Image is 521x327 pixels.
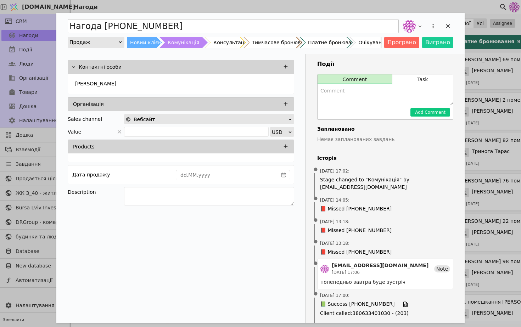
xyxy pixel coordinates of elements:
[317,136,453,143] p: Немає запланованих завдань
[272,127,288,137] div: USD
[213,37,248,48] div: Консультація
[134,114,155,124] span: Вебсайт
[410,108,450,117] button: Add Comment
[312,285,319,303] span: •
[320,219,349,225] span: [DATE] 13:18 :
[312,255,319,273] span: •
[312,212,319,230] span: •
[422,37,453,48] button: Виграно
[312,190,319,208] span: •
[177,170,278,180] input: dd.MM.yyyy
[312,161,319,179] span: •
[308,37,361,48] div: Платне бронювання
[384,37,419,48] button: Програно
[320,240,349,247] span: [DATE] 13:18 :
[403,20,416,33] img: de
[68,114,102,124] div: Sales channel
[320,248,392,256] span: 📕 Missed [PHONE_NUMBER]
[73,143,94,151] p: Products
[130,37,164,48] div: Новий клієнт
[332,269,428,276] div: [DATE] 17:06
[68,187,124,197] div: Description
[126,117,131,122] img: online-store.svg
[320,205,392,213] span: 📕 Missed [PHONE_NUMBER]
[320,227,392,234] span: 📕 Missed [PHONE_NUMBER]
[168,37,199,48] div: Комунікація
[312,233,319,251] span: •
[281,173,286,177] svg: calender simple
[436,265,448,272] span: Note
[320,168,349,174] span: [DATE] 17:02 :
[320,278,450,286] div: попепедньо завтра буде зустріч
[320,310,450,317] span: Client called : 380633401030 - (203)
[252,37,313,48] div: Тимчасове бронювання
[317,60,453,68] h3: Події
[79,63,122,71] p: Контактні особи
[317,125,453,133] h4: Заплановано
[318,74,392,84] button: Comment
[72,170,110,180] div: Дата продажу
[68,127,81,137] span: Value
[320,300,394,308] span: 📗 Success [PHONE_NUMBER]
[358,37,388,48] div: Очікування
[320,176,450,191] span: Stage changed to "Комунікація" by [EMAIL_ADDRESS][DOMAIN_NAME]
[317,154,453,162] h4: Історія
[320,292,349,299] span: [DATE] 17:00 :
[75,80,116,88] p: [PERSON_NAME]
[73,101,104,108] p: Організація
[332,262,428,269] div: [EMAIL_ADDRESS][DOMAIN_NAME]
[320,265,329,273] img: de
[56,13,465,323] div: Add Opportunity
[392,74,453,84] button: Task
[69,37,118,47] div: Продаж
[320,197,349,203] span: [DATE] 14:05 :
